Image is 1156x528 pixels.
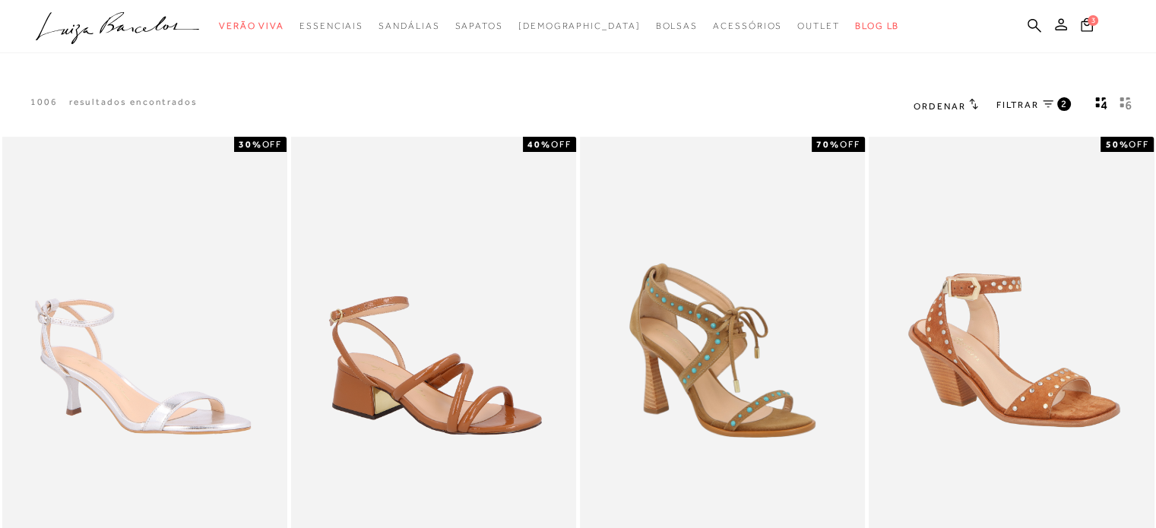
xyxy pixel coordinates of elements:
[1076,17,1097,37] button: 3
[69,96,198,109] p: resultados encontrados
[1061,97,1068,110] span: 2
[454,21,502,31] span: Sapatos
[299,12,363,40] a: categoryNavScreenReaderText
[1115,96,1136,115] button: gridText6Desc
[454,12,502,40] a: categoryNavScreenReaderText
[914,101,965,112] span: Ordenar
[30,96,58,109] p: 1006
[1105,139,1129,150] strong: 50%
[816,139,840,150] strong: 70%
[797,12,840,40] a: categoryNavScreenReaderText
[299,21,363,31] span: Essenciais
[378,21,439,31] span: Sandálias
[1088,15,1098,26] span: 3
[261,139,282,150] span: OFF
[713,21,782,31] span: Acessórios
[239,139,262,150] strong: 30%
[551,139,572,150] span: OFF
[797,21,840,31] span: Outlet
[840,139,860,150] span: OFF
[1091,96,1112,115] button: Mostrar 4 produtos por linha
[1129,139,1149,150] span: OFF
[219,12,284,40] a: categoryNavScreenReaderText
[855,21,899,31] span: BLOG LB
[996,99,1039,112] span: FILTRAR
[655,21,698,31] span: Bolsas
[655,12,698,40] a: categoryNavScreenReaderText
[518,21,641,31] span: [DEMOGRAPHIC_DATA]
[713,12,782,40] a: categoryNavScreenReaderText
[855,12,899,40] a: BLOG LB
[219,21,284,31] span: Verão Viva
[378,12,439,40] a: categoryNavScreenReaderText
[527,139,551,150] strong: 40%
[518,12,641,40] a: noSubCategoriesText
